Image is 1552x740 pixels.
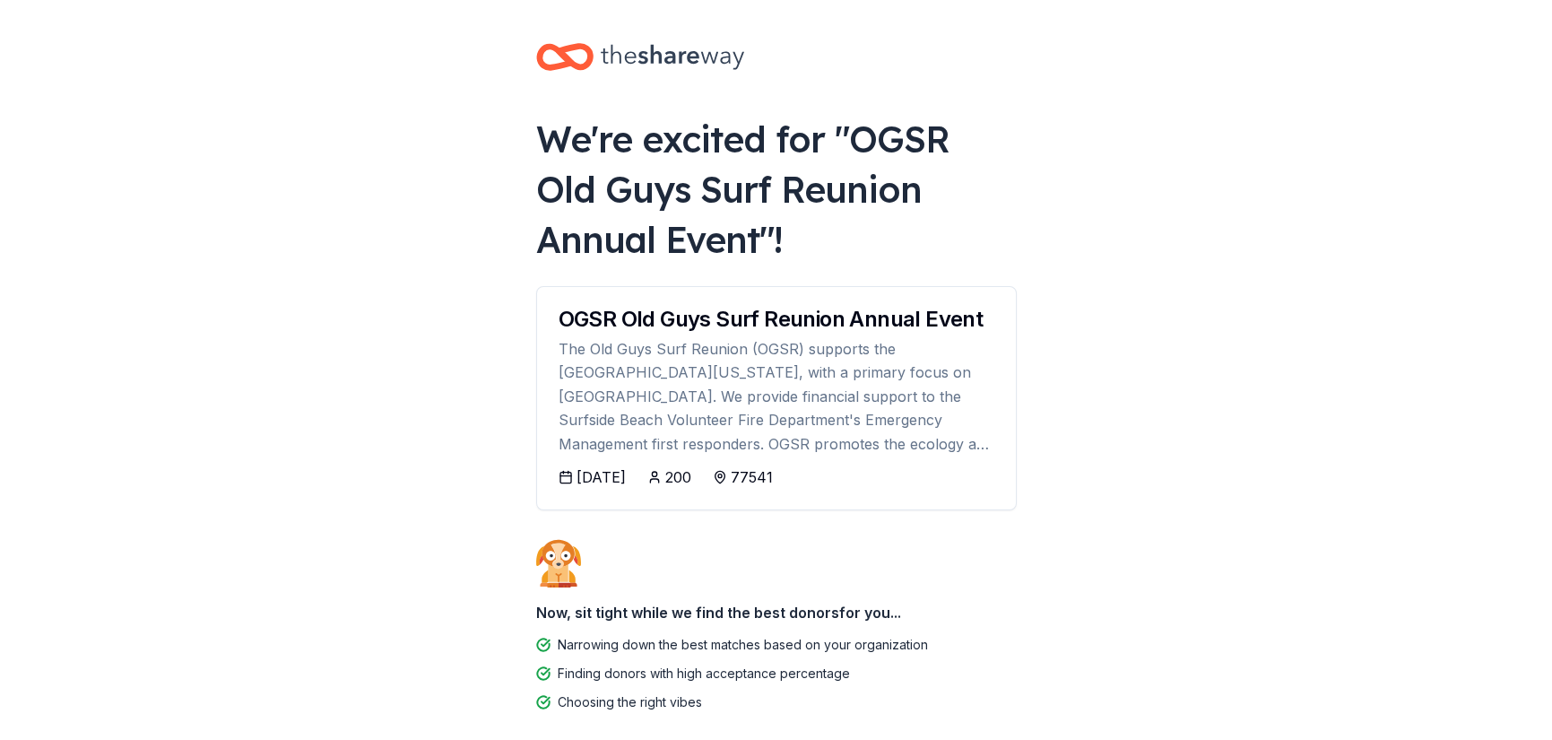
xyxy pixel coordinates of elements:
div: Finding donors with high acceptance percentage [558,663,850,684]
div: We're excited for " OGSR Old Guys Surf Reunion Annual Event "! [536,114,1017,265]
div: The Old Guys Surf Reunion (OGSR) supports the [GEOGRAPHIC_DATA][US_STATE], with a primary focus o... [559,337,994,456]
div: [DATE] [577,466,626,488]
div: Narrowing down the best matches based on your organization [558,634,928,656]
div: 77541 [731,466,773,488]
div: OGSR Old Guys Surf Reunion Annual Event [559,309,994,330]
div: Choosing the right vibes [558,692,702,713]
img: Dog waiting patiently [536,539,581,588]
div: Now, sit tight while we find the best donors for you... [536,595,1017,631]
div: 200 [665,466,691,488]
